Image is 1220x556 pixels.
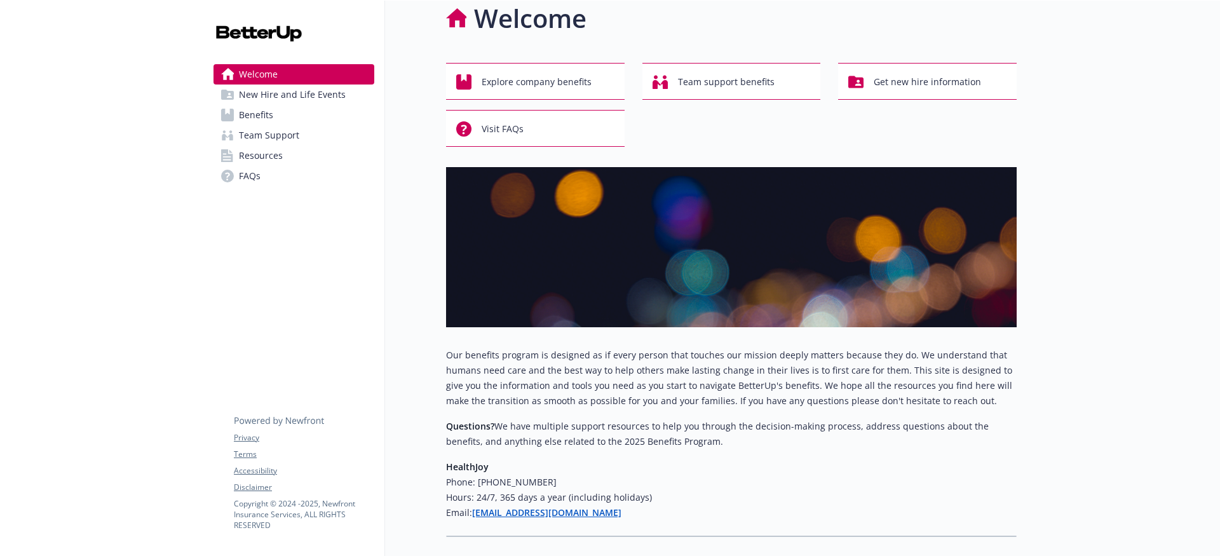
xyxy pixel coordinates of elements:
span: FAQs [239,166,261,186]
span: Team support benefits [678,70,775,94]
button: Visit FAQs [446,110,625,147]
a: Welcome [213,64,374,85]
span: Welcome [239,64,278,85]
a: Terms [234,449,374,460]
button: Team support benefits [642,63,821,100]
p: We have multiple support resources to help you through the decision-making process, address quest... [446,419,1017,449]
a: Privacy [234,432,374,444]
span: Explore company benefits [482,70,592,94]
strong: HealthJoy [446,461,489,473]
button: Get new hire information [838,63,1017,100]
a: Disclaimer [234,482,374,493]
button: Explore company benefits [446,63,625,100]
h6: Hours: 24/7, 365 days a year (including holidays)​ [446,490,1017,505]
span: Visit FAQs [482,117,524,141]
span: New Hire and Life Events [239,85,346,105]
span: Benefits [239,105,273,125]
strong: Questions? [446,420,494,432]
p: Our benefits program is designed as if every person that touches our mission deeply matters becau... [446,348,1017,409]
a: Benefits [213,105,374,125]
a: Accessibility [234,465,374,477]
a: FAQs [213,166,374,186]
a: Resources [213,146,374,166]
span: Team Support [239,125,299,146]
a: New Hire and Life Events [213,85,374,105]
span: Resources [239,146,283,166]
a: [EMAIL_ADDRESS][DOMAIN_NAME] [472,506,621,519]
p: Copyright © 2024 - 2025 , Newfront Insurance Services, ALL RIGHTS RESERVED [234,498,374,531]
h6: Phone: [PHONE_NUMBER] [446,475,1017,490]
h6: Email: [446,505,1017,520]
a: Team Support [213,125,374,146]
span: Get new hire information [874,70,981,94]
img: overview page banner [446,167,1017,327]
